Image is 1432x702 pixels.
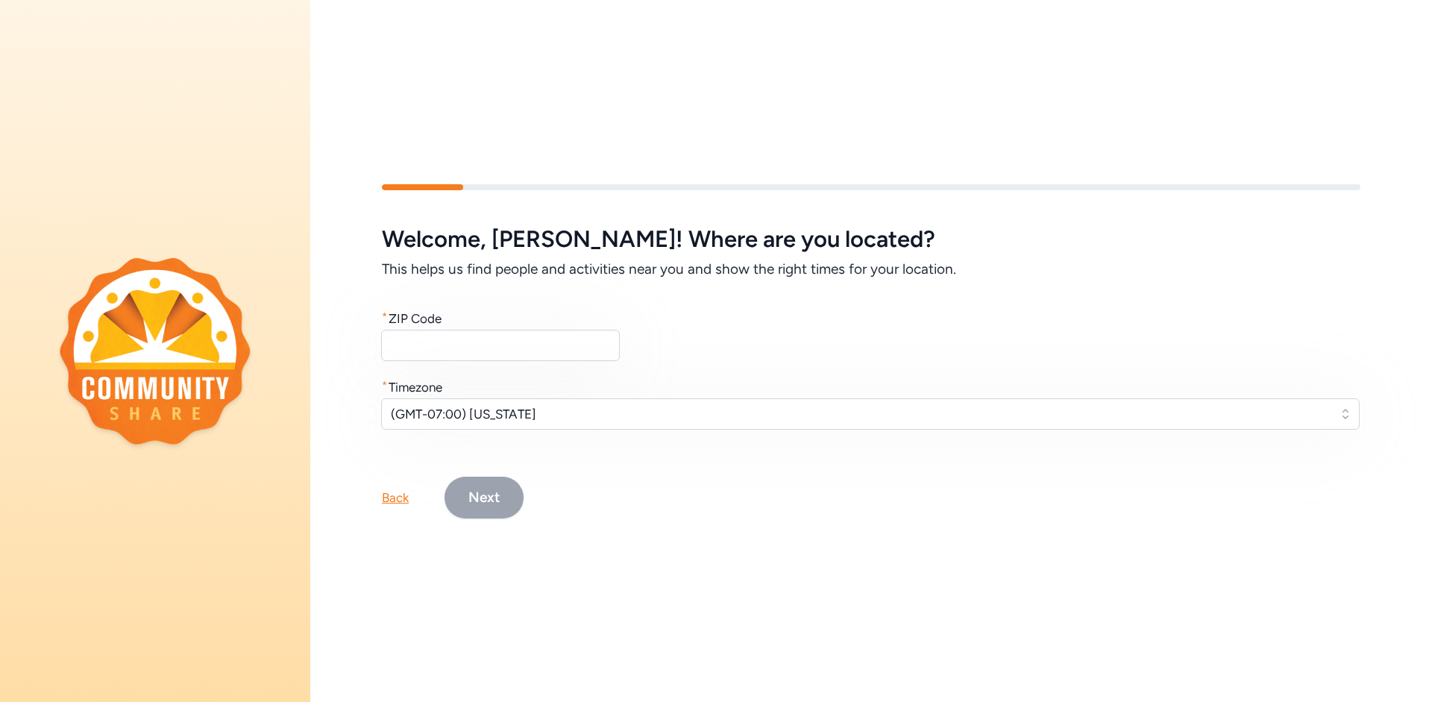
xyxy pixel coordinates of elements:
[389,310,442,328] div: ZIP Code
[382,226,1360,253] h5: Welcome , [PERSON_NAME] ! Where are you located?
[60,257,251,444] img: logo
[389,378,442,396] div: Timezone
[382,489,409,507] div: Back
[445,477,524,518] button: Next
[391,405,1329,423] span: (GMT-07:00) [US_STATE]
[382,259,1360,280] h6: This helps us find people and activities near you and show the right times for your location.
[381,398,1360,430] button: (GMT-07:00) [US_STATE]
